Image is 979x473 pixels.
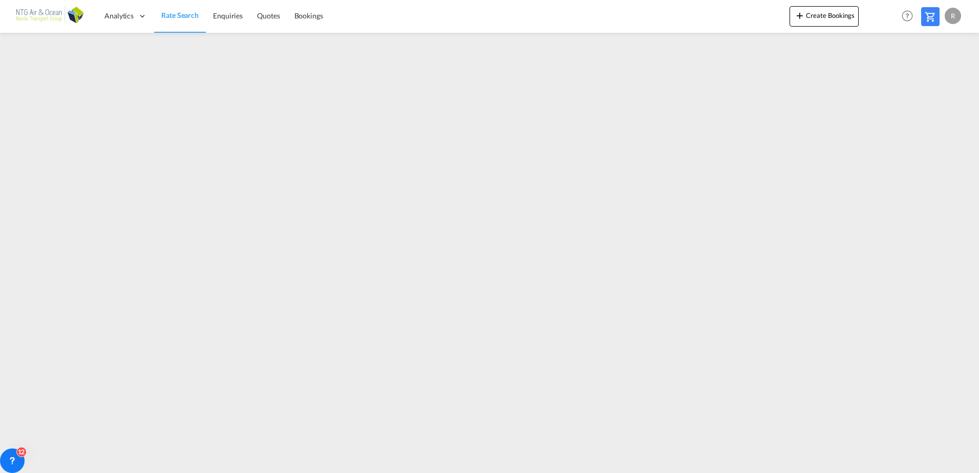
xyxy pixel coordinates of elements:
[899,7,921,26] div: Help
[15,5,84,28] img: af31b1c0b01f11ecbc353f8e72265e29.png
[790,6,859,27] button: icon-plus 400-fgCreate Bookings
[899,7,916,25] span: Help
[945,8,961,24] div: R
[294,11,323,20] span: Bookings
[161,11,199,19] span: Rate Search
[213,11,243,20] span: Enquiries
[104,11,134,21] span: Analytics
[257,11,280,20] span: Quotes
[794,9,806,21] md-icon: icon-plus 400-fg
